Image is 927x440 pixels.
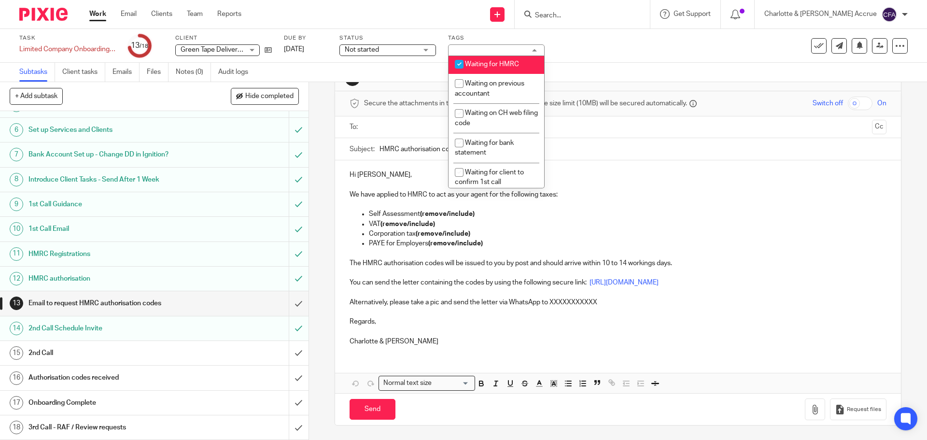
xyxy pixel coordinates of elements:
label: To: [350,122,360,132]
h1: 1st Call Email [28,222,196,236]
div: 16 [10,371,23,385]
img: svg%3E [882,7,897,22]
p: VAT [369,219,886,229]
button: Hide completed [231,88,299,104]
a: Emails [112,63,140,82]
div: 8 [10,173,23,186]
p: You can send the letter containing the codes by using the following secure link: [350,278,886,287]
span: Normal text size [381,378,434,388]
p: Corporation tax [369,229,886,239]
p: Alternatively, please take a pic and send the letter via WhatsApp to XXXXXXXXXXX [350,298,886,317]
div: 14 [10,322,23,335]
a: Audit logs [218,63,255,82]
label: Subject: [350,144,375,154]
h1: Bank Account Set up - Change DD in Ignition? [28,147,196,162]
span: Waiting on CH web filing code [455,110,538,127]
h1: Introduce Client Tasks - Send After 1 Week [28,172,196,187]
div: 9 [10,198,23,211]
label: Status [339,34,436,42]
h1: 3rd Call - RAF / Review requests [28,420,196,435]
a: Subtasks [19,63,55,82]
h1: HMRC Registrations [28,247,196,261]
span: Secure the attachments in this message. Files exceeding the size limit (10MB) will be secured aut... [364,99,687,108]
a: Reports [217,9,241,19]
h1: HMRC authorisation [28,271,196,286]
input: Search for option [435,378,469,388]
small: /18 [140,43,148,49]
label: Client [175,34,272,42]
input: Search [534,12,621,20]
a: Clients [151,9,172,19]
p: We have applied to HMRC to act as your agent for the following taxes: [350,190,886,199]
label: Due by [284,34,327,42]
input: Send [350,399,395,420]
img: Pixie [19,8,68,21]
strong: (remove/include) [416,230,470,237]
h1: Set up Services and Clients [28,123,196,137]
span: Waiting for client to confirm 1st call [455,169,524,186]
span: Switch off [813,99,843,108]
h1: 1st Call Guidance [28,197,196,212]
p: Regards, [350,317,886,326]
button: Cc [872,120,886,134]
p: Charlotte & [PERSON_NAME] [350,337,886,346]
a: [URL][DOMAIN_NAME] [590,279,659,286]
span: Not started [345,46,379,53]
label: Tags [448,34,545,42]
div: 10 [10,222,23,236]
h1: 2nd Call Schedule Invite [28,321,196,336]
p: Self Assessment [369,209,886,219]
button: + Add subtask [10,88,63,104]
strong: (remove/include) [428,240,483,247]
p: The HMRC authorisation codes will be issued to you by post and should arrive within 10 to 14 work... [350,258,886,268]
h1: Authorisation codes received [28,370,196,385]
button: Request files [830,398,886,420]
div: 13 [131,40,148,51]
div: 7 [10,148,23,161]
p: Hi [PERSON_NAME], [350,170,886,180]
span: Get Support [674,11,711,17]
div: 11 [10,247,23,261]
a: Notes (0) [176,63,211,82]
div: 18 [10,421,23,434]
div: 17 [10,396,23,410]
a: Files [147,63,169,82]
p: PAYE for Employers [369,239,886,248]
span: Hide completed [245,93,294,100]
div: Limited Company Onboarding - New Incorporation [19,44,116,54]
span: Waiting on previous accountant [455,80,524,97]
div: 6 [10,123,23,137]
span: Request files [847,406,881,413]
h1: Onboarding Complete [28,396,196,410]
span: Waiting for bank statement [455,140,514,156]
h1: 2nd Call [28,346,196,360]
p: Charlotte & [PERSON_NAME] Accrue [764,9,877,19]
a: Team [187,9,203,19]
div: 15 [10,346,23,360]
div: 13 [10,297,23,310]
label: Task [19,34,116,42]
span: Waiting for HMRC [465,61,519,68]
span: [DATE] [284,46,304,53]
div: Search for option [379,376,475,391]
h1: Email to request HMRC authorisation codes [28,296,196,311]
div: 12 [10,272,23,285]
a: Email [121,9,137,19]
a: Client tasks [62,63,105,82]
a: Work [89,9,106,19]
strong: (remove/include) [420,211,475,217]
strong: (remove/include) [380,221,435,227]
span: On [877,99,886,108]
span: Green Tape Delivery Ltd [181,46,253,53]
